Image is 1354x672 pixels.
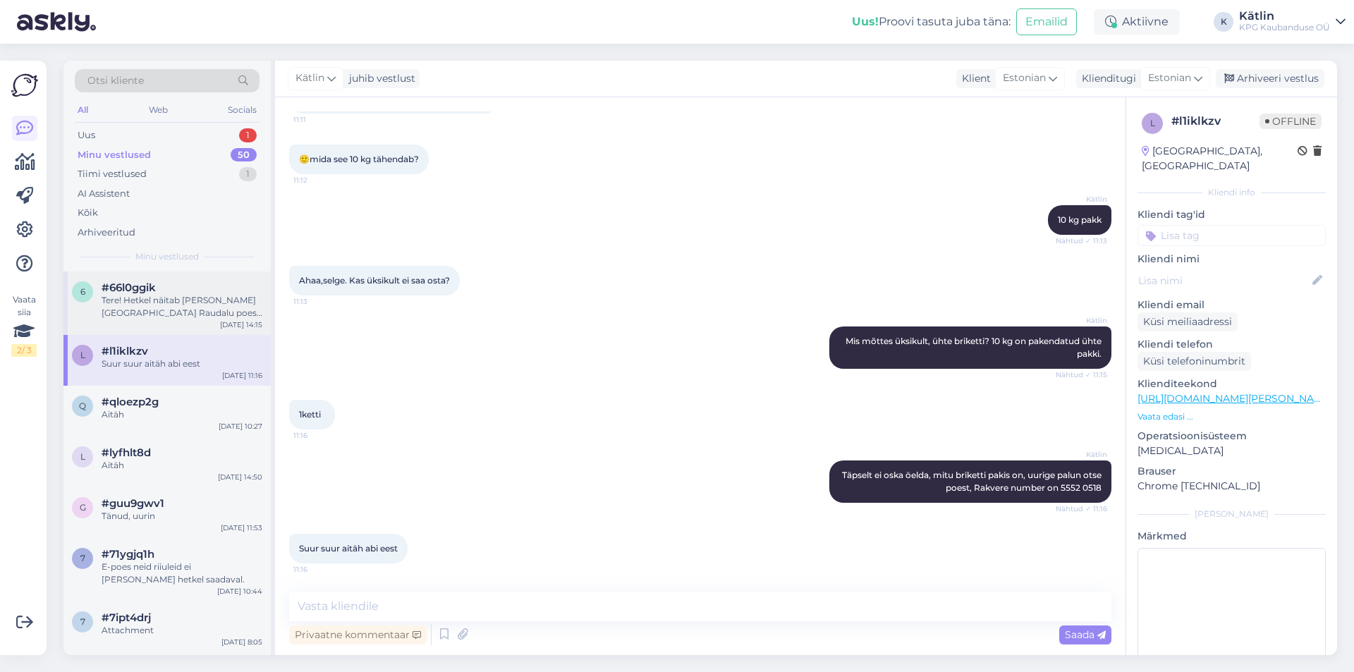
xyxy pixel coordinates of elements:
[1054,503,1107,514] span: Nähtud ✓ 11:16
[1138,207,1326,222] p: Kliendi tag'id
[299,543,398,554] span: Suur suur aitäh abi eest
[1003,71,1046,86] span: Estonian
[289,625,427,644] div: Privaatne kommentaar
[846,336,1104,359] span: Mis mõttes üksikult, ühte briketti? 10 kg on pakendatud ühte pakki.
[1054,236,1107,246] span: Nähtud ✓ 11:13
[1138,479,1326,494] p: Chrome [TECHNICAL_ID]
[293,430,346,441] span: 11:16
[1138,273,1310,288] input: Lisa nimi
[80,502,86,513] span: g
[80,616,85,627] span: 7
[239,128,257,142] div: 1
[852,13,1011,30] div: Proovi tasuta juba täna:
[78,187,130,201] div: AI Assistent
[102,548,154,561] span: #71ygjq1h
[87,73,144,88] span: Otsi kliente
[1171,113,1260,130] div: # l1iklkzv
[1138,392,1332,405] a: [URL][DOMAIN_NAME][PERSON_NAME]
[11,344,37,357] div: 2 / 3
[1094,9,1180,35] div: Aktiivne
[75,101,91,119] div: All
[225,101,260,119] div: Socials
[102,396,159,408] span: #qloezp2g
[1138,444,1326,458] p: [MEDICAL_DATA]
[78,167,147,181] div: Tiimi vestlused
[1214,12,1233,32] div: K
[78,206,98,220] div: Kõik
[842,470,1104,493] span: Täpselt ei oska öelda, mitu briketti pakis on, uurige palun otse poest, Rakvere number on 5552 0518
[1054,369,1107,380] span: Nähtud ✓ 11:15
[79,401,86,411] span: q
[78,128,95,142] div: Uus
[1138,225,1326,246] input: Lisa tag
[1138,337,1326,352] p: Kliendi telefon
[102,345,148,358] span: #l1iklkzv
[1138,252,1326,267] p: Kliendi nimi
[299,154,419,164] span: 🙂mida see 10 kg tähendab?
[11,293,37,357] div: Vaata siia
[102,408,262,421] div: Aitäh
[102,281,156,294] span: #66l0ggik
[1138,529,1326,544] p: Märkmed
[1076,71,1136,86] div: Klienditugi
[1065,628,1106,641] span: Saada
[1138,298,1326,312] p: Kliendi email
[80,286,85,297] span: 6
[1138,352,1251,371] div: Küsi telefoninumbrit
[1016,8,1077,35] button: Emailid
[102,358,262,370] div: Suur suur aitäh abi eest
[1216,69,1324,88] div: Arhiveeri vestlus
[102,510,262,523] div: Tänud, uurin
[343,71,415,86] div: juhib vestlust
[135,250,199,263] span: Minu vestlused
[293,114,346,125] span: 11:11
[222,370,262,381] div: [DATE] 11:16
[1058,214,1102,225] span: 10 kg pakk
[102,624,262,637] div: Attachment
[299,275,450,286] span: Ahaa,selge. Kas üksikult ei saa osta?
[80,553,85,563] span: 7
[1239,11,1346,33] a: KätlinKPG Kaubanduse OÜ
[293,175,346,185] span: 11:12
[231,148,257,162] div: 50
[1138,464,1326,479] p: Brauser
[293,296,346,307] span: 11:13
[102,611,151,624] span: #7ipt4drj
[852,15,879,28] b: Uus!
[11,72,38,99] img: Askly Logo
[80,350,85,360] span: l
[219,421,262,432] div: [DATE] 10:27
[1138,312,1238,331] div: Küsi meiliaadressi
[956,71,991,86] div: Klient
[1054,449,1107,460] span: Kätlin
[1150,118,1155,128] span: l
[1239,22,1330,33] div: KPG Kaubanduse OÜ
[80,451,85,462] span: l
[102,294,262,319] div: Tere! Hetkel näitab [PERSON_NAME] [GEOGRAPHIC_DATA] Raudalu poes, kuid siiski soovitame otse poes...
[299,409,321,420] span: 1ketti
[1239,11,1330,22] div: Kätlin
[102,561,262,586] div: E-poes neid riiuleid ei [PERSON_NAME] hetkel saadaval.
[1138,429,1326,444] p: Operatsioonisüsteem
[1138,186,1326,199] div: Kliendi info
[146,101,171,119] div: Web
[220,319,262,330] div: [DATE] 14:15
[78,148,151,162] div: Minu vestlused
[1138,508,1326,520] div: [PERSON_NAME]
[1138,377,1326,391] p: Klienditeekond
[1142,144,1298,173] div: [GEOGRAPHIC_DATA], [GEOGRAPHIC_DATA]
[1260,114,1322,129] span: Offline
[295,71,324,86] span: Kätlin
[293,564,346,575] span: 11:16
[218,472,262,482] div: [DATE] 14:50
[102,459,262,472] div: Aitäh
[239,167,257,181] div: 1
[78,226,135,240] div: Arhiveeritud
[1054,315,1107,326] span: Kätlin
[102,497,164,510] span: #guu9gwv1
[221,637,262,647] div: [DATE] 8:05
[1148,71,1191,86] span: Estonian
[102,446,151,459] span: #lyfhlt8d
[1138,410,1326,423] p: Vaata edasi ...
[1054,194,1107,204] span: Kätlin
